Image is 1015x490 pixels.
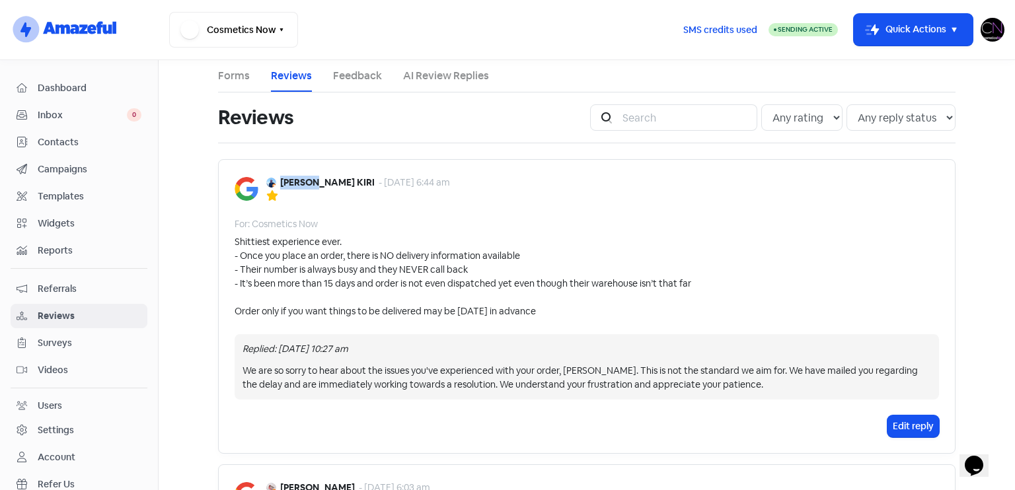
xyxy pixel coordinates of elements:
[11,277,147,301] a: Referrals
[38,282,141,296] span: Referrals
[38,190,141,203] span: Templates
[38,81,141,95] span: Dashboard
[11,445,147,470] a: Account
[38,162,141,176] span: Campaigns
[11,157,147,182] a: Campaigns
[333,68,382,84] a: Feedback
[379,176,450,190] div: - [DATE] 6:44 am
[38,450,75,464] div: Account
[38,309,141,323] span: Reviews
[38,336,141,350] span: Surveys
[218,96,293,139] h1: Reviews
[11,418,147,442] a: Settings
[271,68,312,84] a: Reviews
[403,68,489,84] a: AI Review Replies
[769,22,838,38] a: Sending Active
[615,104,757,131] input: Search
[38,363,141,377] span: Videos
[11,304,147,328] a: Reviews
[266,178,276,188] img: Avatar
[235,235,691,318] div: Shittiest experience ever. - Once you place an order, there is NO delivery information available ...
[11,130,147,155] a: Contacts
[959,437,1002,477] iframe: chat widget
[127,108,141,122] span: 0
[235,177,258,201] img: Image
[38,244,141,258] span: Reports
[11,238,147,263] a: Reports
[854,14,973,46] button: Quick Actions
[981,18,1004,42] img: User
[11,76,147,100] a: Dashboard
[683,23,757,37] span: SMS credits used
[38,108,127,122] span: Inbox
[38,217,141,230] span: Widgets
[218,68,250,84] a: Forms
[38,135,141,149] span: Contacts
[243,343,348,355] i: Replied: [DATE] 10:27 am
[778,25,833,34] span: Sending Active
[11,331,147,355] a: Surveys
[11,358,147,382] a: Videos
[169,12,298,48] button: Cosmetics Now
[280,176,375,190] b: [PERSON_NAME] KIRI
[38,399,62,413] div: Users
[672,22,769,36] a: SMS credits used
[11,211,147,236] a: Widgets
[11,394,147,418] a: Users
[38,423,74,437] div: Settings
[11,103,147,127] a: Inbox 0
[235,217,318,231] div: For: Cosmetics Now
[887,415,939,437] button: Edit reply
[243,364,931,392] div: We are so sorry to hear about the issues you've experienced with your order, [PERSON_NAME]. This ...
[11,184,147,209] a: Templates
